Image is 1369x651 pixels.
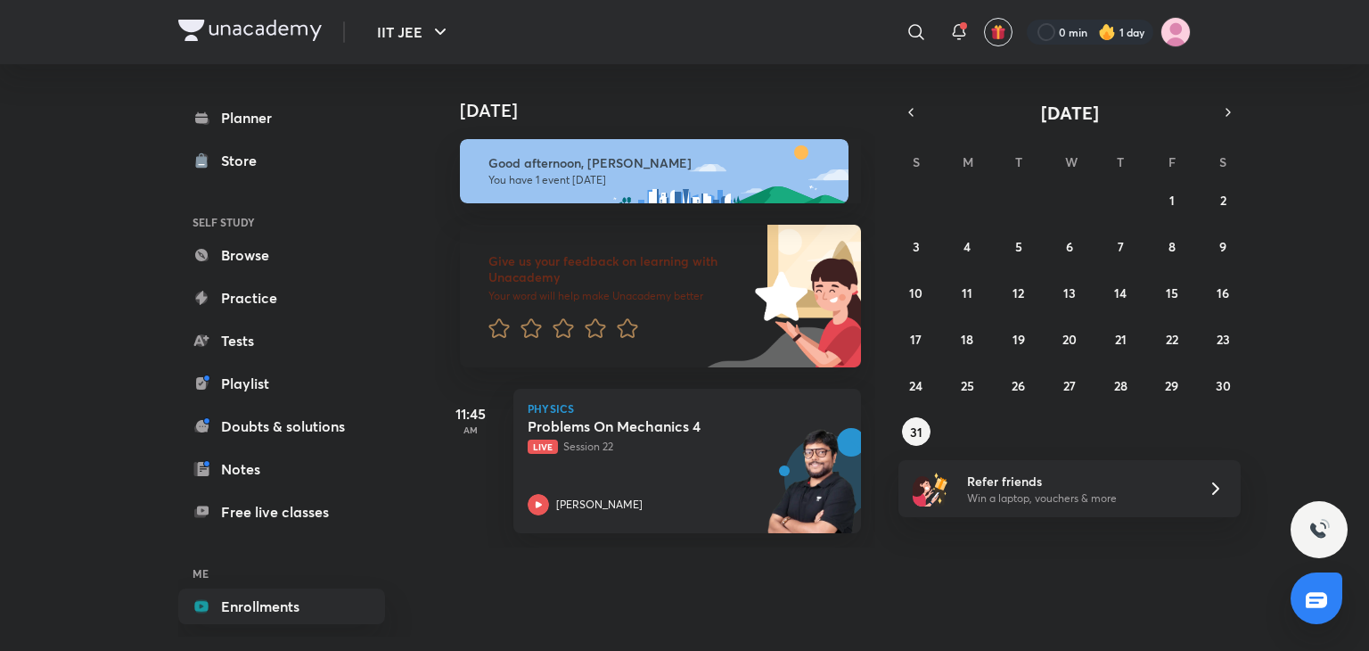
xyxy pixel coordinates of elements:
abbr: Thursday [1117,153,1124,170]
button: August 26, 2025 [1004,371,1033,400]
button: August 22, 2025 [1158,325,1186,353]
p: Session 22 [528,439,807,455]
p: AM [435,424,506,435]
abbr: Tuesday [1015,153,1022,170]
p: Physics [528,403,847,414]
a: Planner [178,100,385,136]
img: Company Logo [178,20,322,41]
img: ttu [1308,519,1330,540]
h5: 11:45 [435,403,506,424]
abbr: August 24, 2025 [909,377,922,394]
button: August 21, 2025 [1106,325,1135,353]
button: August 20, 2025 [1055,325,1084,353]
button: August 13, 2025 [1055,278,1084,307]
button: August 3, 2025 [902,232,930,260]
button: August 25, 2025 [953,371,981,400]
button: August 19, 2025 [1004,325,1033,353]
abbr: August 23, 2025 [1217,331,1230,348]
button: August 1, 2025 [1158,185,1186,214]
img: referral [913,471,948,507]
h6: SELF STUDY [178,207,385,237]
button: August 29, 2025 [1158,371,1186,400]
div: Store [221,150,267,171]
button: [DATE] [923,100,1216,125]
button: August 10, 2025 [902,278,930,307]
a: Playlist [178,366,385,401]
abbr: August 5, 2025 [1015,238,1022,255]
h5: Problems On Mechanics 4 [528,417,750,435]
abbr: August 3, 2025 [913,238,920,255]
button: August 5, 2025 [1004,232,1033,260]
button: August 15, 2025 [1158,278,1186,307]
button: August 9, 2025 [1209,232,1237,260]
p: You have 1 event [DATE] [488,173,832,187]
button: August 31, 2025 [902,417,930,446]
button: August 17, 2025 [902,325,930,353]
abbr: August 17, 2025 [910,331,922,348]
h6: ME [178,558,385,589]
abbr: August 4, 2025 [963,238,971,255]
abbr: August 8, 2025 [1168,238,1176,255]
abbr: August 21, 2025 [1115,331,1127,348]
a: Enrollments [178,589,385,624]
p: Win a laptop, vouchers & more [967,490,1186,507]
button: August 8, 2025 [1158,232,1186,260]
abbr: August 31, 2025 [910,424,922,441]
abbr: August 12, 2025 [1012,284,1024,301]
abbr: Sunday [913,153,920,170]
button: August 12, 2025 [1004,278,1033,307]
abbr: August 16, 2025 [1217,284,1229,301]
img: streak [1098,23,1116,41]
a: Store [178,143,385,178]
img: avatar [990,24,1006,40]
abbr: August 9, 2025 [1219,238,1226,255]
a: Free live classes [178,494,385,530]
abbr: Saturday [1219,153,1226,170]
a: Company Logo [178,20,322,45]
abbr: August 28, 2025 [1114,377,1127,394]
abbr: August 14, 2025 [1114,284,1127,301]
abbr: August 1, 2025 [1169,192,1175,209]
abbr: August 25, 2025 [961,377,974,394]
h4: [DATE] [460,100,879,121]
img: feedback_image [694,225,861,367]
h6: Give us your feedback on learning with Unacademy [488,253,749,285]
button: August 24, 2025 [902,371,930,400]
abbr: August 7, 2025 [1118,238,1124,255]
button: August 4, 2025 [953,232,981,260]
button: IIT JEE [366,14,462,50]
abbr: August 26, 2025 [1012,377,1025,394]
a: Practice [178,280,385,316]
abbr: August 19, 2025 [1012,331,1025,348]
a: Doubts & solutions [178,408,385,444]
a: Browse [178,237,385,273]
button: August 23, 2025 [1209,325,1237,353]
button: August 18, 2025 [953,325,981,353]
button: avatar [984,18,1012,46]
button: August 30, 2025 [1209,371,1237,400]
p: [PERSON_NAME] [556,497,643,513]
h6: Good afternoon, [PERSON_NAME] [488,155,832,171]
abbr: August 22, 2025 [1166,331,1178,348]
abbr: August 11, 2025 [962,284,972,301]
button: August 27, 2025 [1055,371,1084,400]
abbr: August 18, 2025 [961,331,973,348]
abbr: August 15, 2025 [1166,284,1178,301]
abbr: August 20, 2025 [1062,331,1077,348]
a: Notes [178,451,385,487]
abbr: August 2, 2025 [1220,192,1226,209]
button: August 14, 2025 [1106,278,1135,307]
abbr: Wednesday [1065,153,1078,170]
abbr: August 13, 2025 [1063,284,1076,301]
img: Adah Patil Patil [1160,17,1191,47]
button: August 6, 2025 [1055,232,1084,260]
abbr: Monday [963,153,973,170]
abbr: August 27, 2025 [1063,377,1076,394]
h6: Refer friends [967,472,1186,490]
button: August 2, 2025 [1209,185,1237,214]
button: August 11, 2025 [953,278,981,307]
abbr: August 6, 2025 [1066,238,1073,255]
span: [DATE] [1041,101,1099,125]
button: August 7, 2025 [1106,232,1135,260]
img: unacademy [763,428,861,551]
